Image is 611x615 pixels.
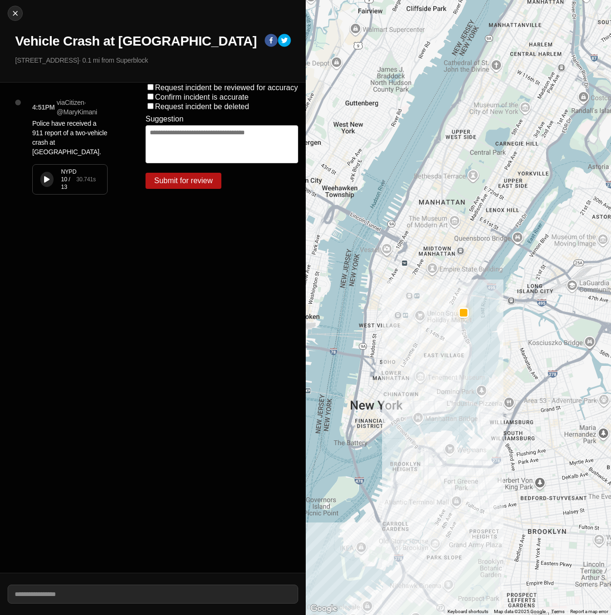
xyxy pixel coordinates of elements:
[494,609,546,614] span: Map data ©2025 Google
[146,173,221,189] button: Submit for review
[570,609,608,614] a: Report a map error
[32,102,55,112] p: 4:51PM
[155,93,248,101] label: Confirm incident is accurate
[155,102,249,111] label: Request incident be deleted
[76,176,96,183] div: 30.741 s
[264,34,278,49] button: facebook
[15,33,257,50] h1: Vehicle Crash at [GEOGRAPHIC_DATA]
[8,6,23,21] button: cancel
[308,603,339,615] img: Google
[10,9,20,18] img: cancel
[155,84,298,92] label: Request incident be reviewed for accuracy
[278,34,291,49] button: twitter
[15,56,298,65] p: [STREET_ADDRESS] · 0.1 mi from Superblock
[57,98,108,117] p: via Citizen · @ MaryKimani
[32,119,108,157] p: Police have received a 911 report of a two-vehicle crash at [GEOGRAPHIC_DATA].
[551,609,565,614] a: Terms (opens in new tab)
[447,608,488,615] button: Keyboard shortcuts
[61,168,76,191] div: NYPD 10 / 13
[146,115,183,123] label: Suggestion
[308,603,339,615] a: Open this area in Google Maps (opens a new window)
